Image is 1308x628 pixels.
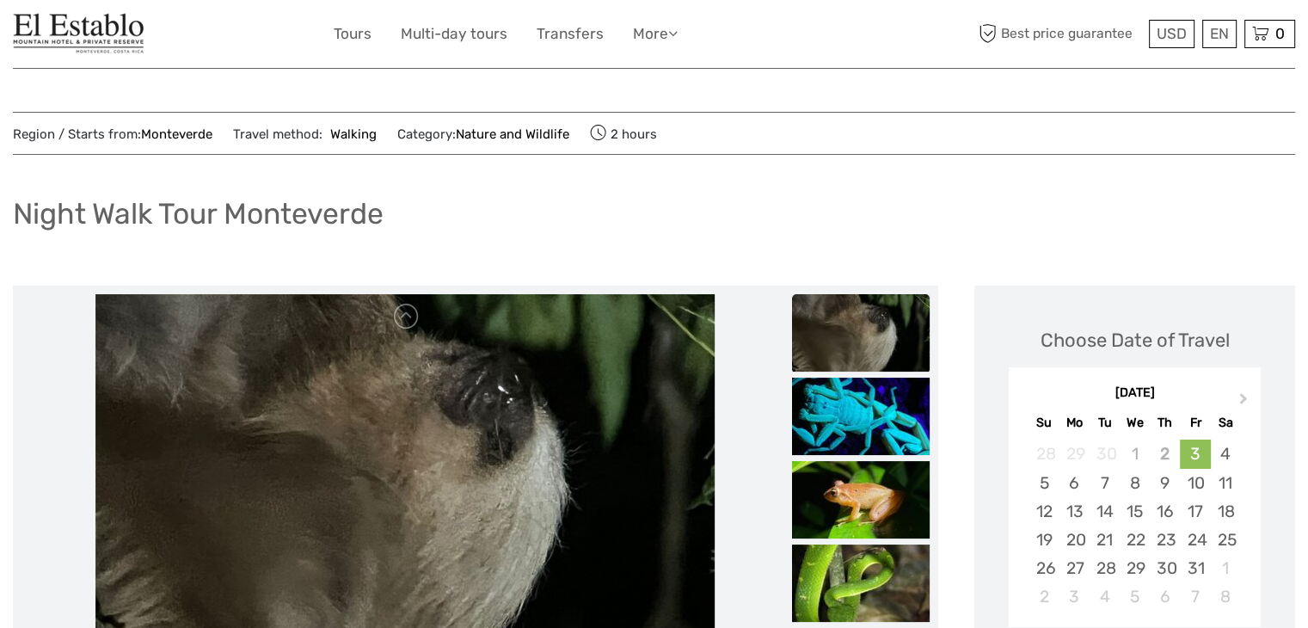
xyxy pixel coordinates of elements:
[1059,497,1090,526] div: Choose Monday, October 13th, 2025
[1059,469,1090,497] div: Choose Monday, October 6th, 2025
[1211,440,1241,468] div: Choose Saturday, October 4th, 2025
[1029,469,1059,497] div: Choose Sunday, October 5th, 2025
[1120,582,1150,611] div: Choose Wednesday, November 5th, 2025
[1211,582,1241,611] div: Choose Saturday, November 8th, 2025
[1150,582,1180,611] div: Choose Thursday, November 6th, 2025
[1029,582,1059,611] div: Choose Sunday, November 2nd, 2025
[233,121,377,145] span: Travel method:
[1150,469,1180,497] div: Choose Thursday, October 9th, 2025
[1202,20,1237,48] div: EN
[141,126,212,142] a: Monteverde
[1150,526,1180,554] div: Choose Thursday, October 23rd, 2025
[1231,389,1259,416] button: Next Month
[537,22,604,46] a: Transfers
[1059,526,1090,554] div: Choose Monday, October 20th, 2025
[1029,526,1059,554] div: Choose Sunday, October 19th, 2025
[1273,25,1287,42] span: 0
[1211,411,1241,434] div: Sa
[792,461,930,539] img: 5b391f915c064b339bd3be71d66ba2e1_slider_thumbnail.jpg
[792,378,930,455] img: 563dfaa6c9dd4221bee8dd78421e1454_slider_thumbnail.jpg
[1150,440,1180,468] div: Not available Thursday, October 2nd, 2025
[13,13,145,55] img: El Establo Mountain Hotel
[24,30,194,44] p: We're away right now. Please check back later!
[1120,497,1150,526] div: Choose Wednesday, October 15th, 2025
[397,126,569,144] span: Category:
[1009,385,1261,403] div: [DATE]
[1041,327,1230,354] div: Choose Date of Travel
[1090,582,1120,611] div: Choose Tuesday, November 4th, 2025
[334,22,372,46] a: Tours
[1059,411,1090,434] div: Mo
[792,294,930,372] img: f45aa0f2a4dc43d18a740b5e084bc7d5_slider_thumbnail.jpg
[1150,554,1180,582] div: Choose Thursday, October 30th, 2025
[13,126,212,144] span: Region / Starts from:
[1090,440,1120,468] div: Not available Tuesday, September 30th, 2025
[1180,411,1210,434] div: Fr
[1090,411,1120,434] div: Tu
[1029,440,1059,468] div: Not available Sunday, September 28th, 2025
[1059,582,1090,611] div: Choose Monday, November 3rd, 2025
[1090,554,1120,582] div: Choose Tuesday, October 28th, 2025
[1090,526,1120,554] div: Choose Tuesday, October 21st, 2025
[1180,582,1210,611] div: Choose Friday, November 7th, 2025
[1120,440,1150,468] div: Not available Wednesday, October 1st, 2025
[1059,440,1090,468] div: Not available Monday, September 29th, 2025
[792,545,930,622] img: 2fae0a973f124fe1b7e10ad7ddc9d496_slider_thumbnail.jpg
[1180,526,1210,554] div: Choose Friday, October 24th, 2025
[974,20,1145,48] span: Best price guarantee
[1120,526,1150,554] div: Choose Wednesday, October 22nd, 2025
[322,126,377,142] a: Walking
[1090,469,1120,497] div: Choose Tuesday, October 7th, 2025
[1157,25,1187,42] span: USD
[1180,497,1210,526] div: Choose Friday, October 17th, 2025
[1029,497,1059,526] div: Choose Sunday, October 12th, 2025
[1180,469,1210,497] div: Choose Friday, October 10th, 2025
[590,121,657,145] span: 2 hours
[1029,411,1059,434] div: Su
[1120,469,1150,497] div: Choose Wednesday, October 8th, 2025
[401,22,507,46] a: Multi-day tours
[1090,497,1120,526] div: Choose Tuesday, October 14th, 2025
[13,196,384,231] h1: Night Walk Tour Monteverde
[1120,554,1150,582] div: Choose Wednesday, October 29th, 2025
[1150,411,1180,434] div: Th
[1029,554,1059,582] div: Choose Sunday, October 26th, 2025
[1180,554,1210,582] div: Choose Friday, October 31st, 2025
[633,22,678,46] a: More
[1211,526,1241,554] div: Choose Saturday, October 25th, 2025
[1211,469,1241,497] div: Choose Saturday, October 11th, 2025
[1059,554,1090,582] div: Choose Monday, October 27th, 2025
[1015,440,1256,611] div: month 2025-10
[1120,411,1150,434] div: We
[198,27,218,47] button: Open LiveChat chat widget
[1211,497,1241,526] div: Choose Saturday, October 18th, 2025
[1211,554,1241,582] div: Choose Saturday, November 1st, 2025
[456,126,569,142] a: Nature and Wildlife
[1150,497,1180,526] div: Choose Thursday, October 16th, 2025
[1180,440,1210,468] div: Choose Friday, October 3rd, 2025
